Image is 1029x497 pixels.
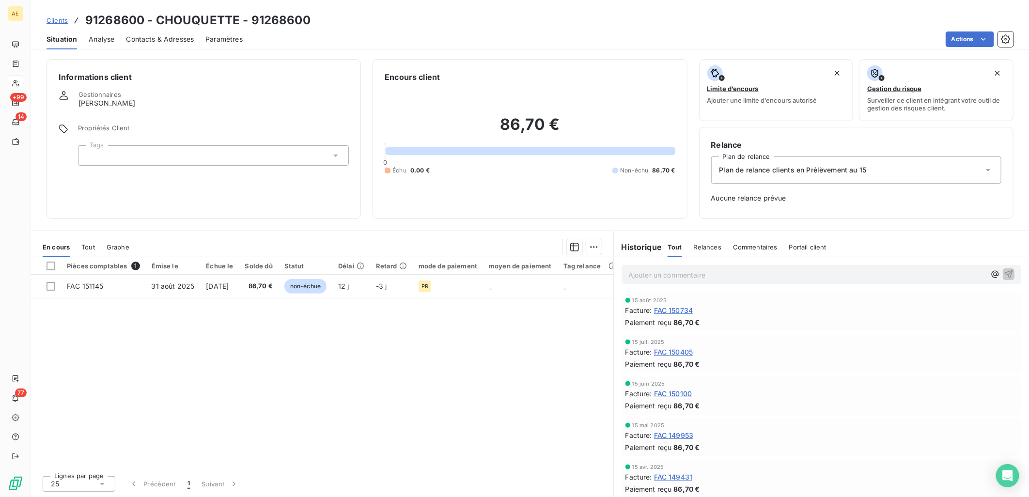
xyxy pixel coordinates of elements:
button: Suivant [196,474,245,494]
span: 31 août 2025 [152,282,195,290]
h6: Informations client [59,71,349,83]
button: Limite d’encoursAjouter une limite d’encours autorisé [699,59,854,121]
div: Statut [284,262,327,270]
span: FAC 149431 [654,472,693,482]
div: Émise le [152,262,195,270]
input: Ajouter une valeur [86,151,94,160]
div: Échue le [206,262,233,270]
div: mode de paiement [419,262,477,270]
span: 15 mai 2025 [632,422,665,428]
span: Limite d’encours [707,85,759,93]
h2: 86,70 € [385,115,675,144]
span: FAC 151145 [67,282,104,290]
h6: Historique [614,241,662,253]
span: 1 [131,262,140,270]
span: Analyse [89,34,114,44]
span: Gestionnaires [78,91,121,98]
span: Facture : [625,305,652,315]
span: 86,70 € [674,401,700,411]
span: +99 [10,93,27,102]
span: 1 [187,479,190,489]
div: AE [8,6,23,21]
span: Non-échu [620,166,648,175]
span: Facture : [625,388,652,399]
span: 86,70 € [674,442,700,452]
button: 1 [182,474,196,494]
span: FAC 150100 [654,388,692,399]
span: [PERSON_NAME] [78,98,135,108]
span: Graphe [107,243,129,251]
span: 25 [51,479,59,489]
span: PR [421,283,428,289]
span: 86,70 € [653,166,675,175]
span: 86,70 € [674,484,700,494]
span: FAC 149953 [654,430,694,440]
span: _ [563,282,566,290]
span: Gestion du risque [867,85,921,93]
button: Gestion du risqueSurveiller ce client en intégrant votre outil de gestion des risques client. [859,59,1013,121]
span: Tout [668,243,682,251]
span: 86,70 € [674,359,700,369]
span: Échu [392,166,406,175]
span: Propriétés Client [78,124,349,138]
span: 86,70 € [674,317,700,327]
span: Paramètres [205,34,243,44]
span: Facture : [625,472,652,482]
span: 15 avr. 2025 [632,464,664,470]
img: Logo LeanPay [8,476,23,491]
span: Commentaires [733,243,778,251]
div: Retard [376,262,407,270]
span: Paiement reçu [625,359,672,369]
div: Solde dû [245,262,273,270]
div: Tag relance [563,262,613,270]
a: Clients [47,16,68,25]
span: _ [489,282,492,290]
span: non-échue [284,279,327,294]
h6: Encours client [385,71,440,83]
div: Pièces comptables [67,262,140,270]
span: Clients [47,16,68,24]
span: Paiement reçu [625,484,672,494]
span: 86,70 € [245,281,273,291]
span: Facture : [625,347,652,357]
span: 12 j [338,282,349,290]
span: 14 [16,112,27,121]
div: moyen de paiement [489,262,552,270]
span: Tout [81,243,95,251]
span: -3 j [376,282,387,290]
span: Paiement reçu [625,401,672,411]
span: FAC 150734 [654,305,693,315]
button: Précédent [123,474,182,494]
span: Relances [694,243,721,251]
span: Situation [47,34,77,44]
span: 15 juin 2025 [632,381,665,387]
span: 0,00 € [410,166,430,175]
div: Open Intercom Messenger [996,464,1019,487]
span: [DATE] [206,282,229,290]
span: FAC 150405 [654,347,693,357]
span: Contacts & Adresses [126,34,194,44]
span: Paiement reçu [625,442,672,452]
div: Délai [338,262,364,270]
h3: 91268600 - CHOUQUETTE - 91268600 [85,12,311,29]
span: 0 [383,158,387,166]
span: Ajouter une limite d’encours autorisé [707,96,817,104]
span: En cours [43,243,70,251]
span: 77 [15,388,27,397]
span: Surveiller ce client en intégrant votre outil de gestion des risques client. [867,96,1005,112]
h6: Relance [711,139,1001,151]
button: Actions [946,31,994,47]
span: Portail client [789,243,826,251]
span: Plan de relance clients en Prélèvement au 15 [719,165,867,175]
span: 15 juil. 2025 [632,339,665,345]
span: Paiement reçu [625,317,672,327]
span: Facture : [625,430,652,440]
span: 15 août 2025 [632,297,667,303]
span: Aucune relance prévue [711,193,1001,203]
